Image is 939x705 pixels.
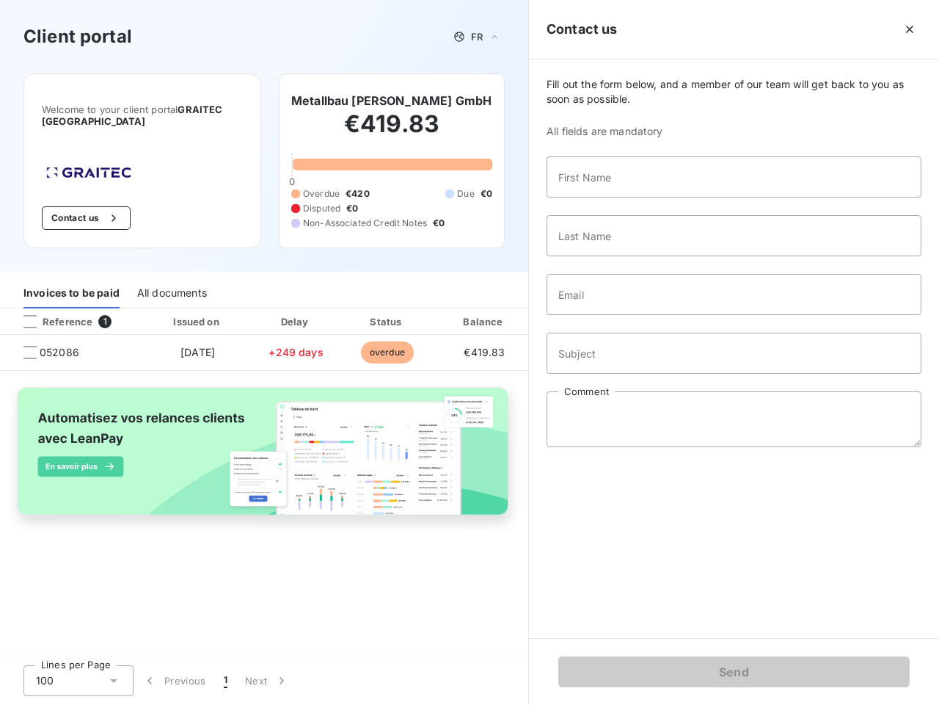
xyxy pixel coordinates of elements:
[137,278,207,308] div: All documents
[547,77,921,106] span: Fill out the form below, and a member of our team will get back to you as soon as possible.
[134,665,215,696] button: Previous
[215,665,236,696] button: 1
[481,187,492,200] span: €0
[558,657,910,687] button: Send
[346,187,370,200] span: €420
[343,314,431,329] div: Status
[23,23,132,50] h3: Client portal
[180,346,215,358] span: [DATE]
[547,274,921,315] input: placeholder
[291,92,492,109] h6: Metallbau [PERSON_NAME] GmbH
[23,278,120,308] div: Invoices to be paid
[547,333,921,374] input: placeholder
[42,104,243,127] span: Welcome to your client portal
[547,156,921,198] input: placeholder
[40,345,79,360] span: 052086
[224,673,227,688] span: 1
[547,19,618,40] h5: Contact us
[361,341,414,364] span: overdue
[268,346,323,358] span: +249 days
[147,314,248,329] div: Issued on
[289,176,295,187] span: 0
[98,315,112,328] span: 1
[255,314,338,329] div: Delay
[291,109,492,153] h2: €419.83
[42,104,222,127] span: GRAITEC [GEOGRAPHIC_DATA]
[471,31,483,43] span: FR
[42,162,136,183] img: Company logo
[303,202,340,215] span: Disputed
[457,187,474,200] span: Due
[36,673,54,688] span: 100
[433,217,445,230] span: €0
[236,665,298,696] button: Next
[303,217,427,230] span: Non-Associated Credit Notes
[12,315,92,328] div: Reference
[547,124,921,139] span: All fields are mandatory
[346,202,358,215] span: €0
[464,346,505,358] span: €419.83
[6,380,522,537] img: banner
[42,206,131,230] button: Contact us
[303,187,340,200] span: Overdue
[547,215,921,256] input: placeholder
[436,314,532,329] div: Balance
